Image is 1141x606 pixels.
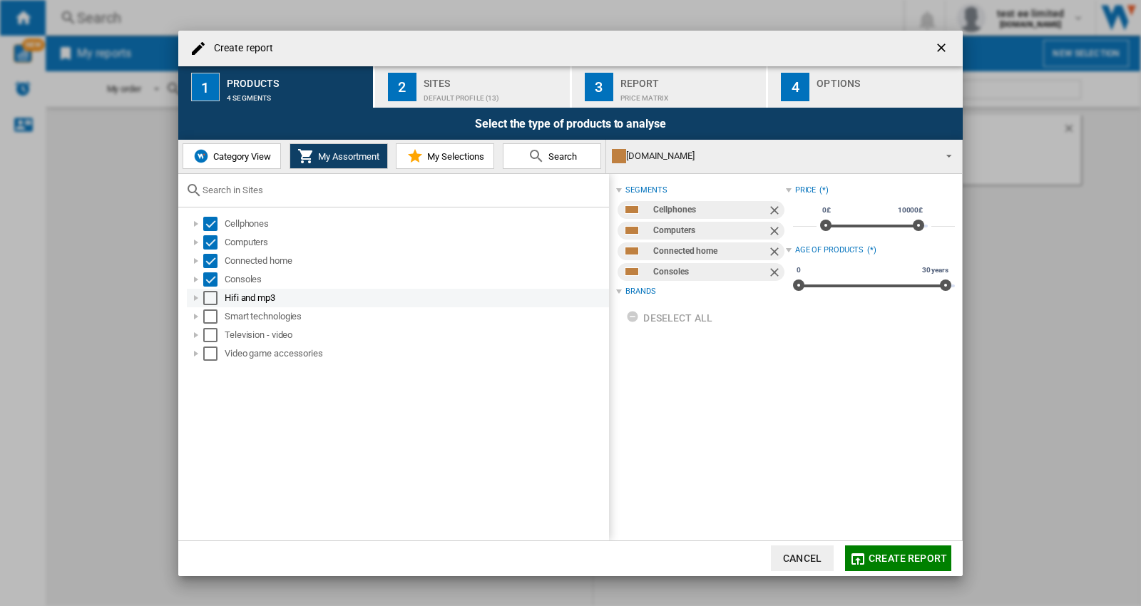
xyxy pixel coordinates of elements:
ng-md-icon: getI18NText('BUTTONS.CLOSE_DIALOG') [934,41,951,58]
span: 0£ [820,205,833,216]
div: Deselect all [626,305,712,331]
md-checkbox: Select [203,291,225,305]
ng-md-icon: Remove [767,203,784,220]
span: My Assortment [314,151,379,162]
div: Default profile (13) [424,87,564,102]
md-checkbox: Select [203,328,225,342]
div: Price [795,185,817,196]
md-checkbox: Select [203,235,225,250]
ng-md-icon: Remove [767,245,784,262]
div: Connected home [225,254,607,268]
div: 4 [781,73,809,101]
ng-md-icon: Remove [767,224,784,241]
div: 2 [388,73,416,101]
button: 1 Products 4 segments [178,66,374,108]
div: Sites [424,72,564,87]
input: Search in Sites [203,185,602,195]
div: Connected home [653,242,767,260]
span: 30 years [920,265,951,276]
div: Options [817,72,957,87]
md-checkbox: Select [203,346,225,361]
button: My Selections [396,143,494,169]
md-checkbox: Select [203,217,225,231]
button: Deselect all [622,305,717,331]
md-checkbox: Select [203,272,225,287]
md-checkbox: Select [203,254,225,268]
ng-md-icon: Remove [767,265,784,282]
div: Age of products [795,245,864,256]
div: Smart technologies [225,309,607,324]
h4: Create report [207,41,273,56]
div: Video game accessories [225,346,607,361]
span: 0 [794,265,803,276]
button: getI18NText('BUTTONS.CLOSE_DIALOG') [928,34,957,63]
div: Report [620,72,761,87]
div: Brands [625,286,655,297]
div: Television - video [225,328,607,342]
span: My Selections [424,151,484,162]
button: My Assortment [290,143,388,169]
span: 10000£ [896,205,925,216]
img: wiser-icon-blue.png [193,148,210,165]
div: 1 [191,73,220,101]
div: segments [625,185,667,196]
button: 4 Options [768,66,963,108]
md-checkbox: Select [203,309,225,324]
div: Cellphones [225,217,607,231]
div: Products [227,72,367,87]
span: Search [545,151,577,162]
div: 3 [585,73,613,101]
div: Select the type of products to analyse [178,108,963,140]
button: 2 Sites Default profile (13) [375,66,571,108]
div: 4 segments [227,87,367,102]
button: 3 Report Price Matrix [572,66,768,108]
span: Create report [869,553,947,564]
div: Price Matrix [620,87,761,102]
div: Computers [653,222,767,240]
div: Hifi and mp3 [225,291,607,305]
button: Search [503,143,601,169]
button: Create report [845,545,951,571]
button: Category View [183,143,281,169]
span: Category View [210,151,271,162]
div: [DOMAIN_NAME] [612,146,933,166]
div: Computers [225,235,607,250]
button: Cancel [771,545,834,571]
div: Consoles [653,263,767,281]
div: Consoles [225,272,607,287]
div: Cellphones [653,201,767,219]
